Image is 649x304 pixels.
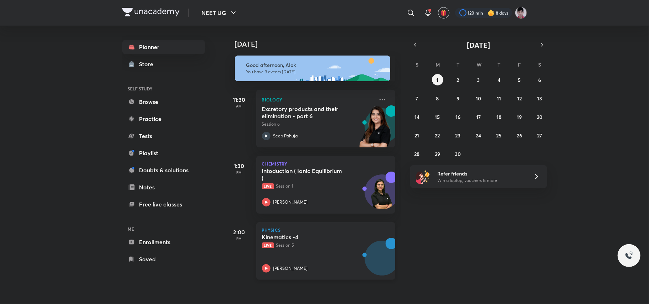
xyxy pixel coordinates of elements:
h6: Refer friends [437,170,525,177]
a: Store [122,57,205,71]
h4: [DATE] [235,40,402,48]
img: streak [488,9,495,16]
abbr: September 8, 2025 [436,95,439,102]
h5: 11:30 [225,95,253,104]
button: September 15, 2025 [432,111,443,122]
a: Planner [122,40,205,54]
button: September 14, 2025 [411,111,423,122]
img: ttu [625,251,633,260]
p: Chemistry [262,162,390,166]
h6: Good afternoon, Alok [246,62,384,68]
a: Enrollments [122,235,205,249]
span: [DATE] [467,40,490,50]
abbr: September 30, 2025 [455,151,461,157]
abbr: September 25, 2025 [496,132,501,139]
abbr: September 4, 2025 [498,77,500,83]
button: September 24, 2025 [473,130,484,141]
abbr: September 29, 2025 [435,151,440,157]
button: September 28, 2025 [411,148,423,159]
abbr: September 28, 2025 [414,151,420,157]
a: Notes [122,180,205,194]
abbr: September 24, 2025 [476,132,481,139]
abbr: September 18, 2025 [496,114,501,120]
p: Session 1 [262,183,374,189]
a: Saved [122,252,205,266]
button: September 29, 2025 [432,148,443,159]
img: afternoon [235,56,390,81]
abbr: September 9, 2025 [457,95,459,102]
button: September 30, 2025 [452,148,464,159]
button: September 25, 2025 [493,130,505,141]
button: September 12, 2025 [514,93,525,104]
abbr: September 2, 2025 [457,77,459,83]
button: September 19, 2025 [514,111,525,122]
h5: Excretory products and their elimination - part 6 [262,105,351,120]
p: PM [225,170,253,174]
button: September 21, 2025 [411,130,423,141]
button: September 13, 2025 [534,93,546,104]
abbr: September 1, 2025 [437,77,439,83]
a: Browse [122,95,205,109]
button: September 5, 2025 [514,74,525,85]
p: Seep Pahuja [273,133,298,139]
abbr: Tuesday [457,61,459,68]
button: NEET UG [197,6,242,20]
h5: Intoduction ( Ionic Equilibrium ) [262,167,351,182]
abbr: September 20, 2025 [537,114,543,120]
button: September 6, 2025 [534,74,546,85]
abbr: September 7, 2025 [416,95,418,102]
button: September 11, 2025 [493,93,505,104]
p: Session 5 [262,242,374,248]
a: Company Logo [122,8,180,18]
abbr: September 10, 2025 [476,95,481,102]
abbr: Wednesday [477,61,481,68]
abbr: Monday [436,61,440,68]
button: September 3, 2025 [473,74,484,85]
p: [PERSON_NAME] [273,265,308,272]
abbr: September 13, 2025 [537,95,542,102]
abbr: September 15, 2025 [435,114,440,120]
button: September 7, 2025 [411,93,423,104]
span: Live [262,183,274,189]
abbr: September 5, 2025 [518,77,521,83]
h6: SELF STUDY [122,83,205,95]
button: September 4, 2025 [493,74,505,85]
p: Session 6 [262,121,374,127]
abbr: September 11, 2025 [497,95,501,102]
img: unacademy [356,105,395,154]
abbr: September 14, 2025 [414,114,419,120]
button: September 17, 2025 [473,111,484,122]
p: Win a laptop, vouchers & more [437,177,525,184]
img: avatar [441,10,447,16]
button: September 8, 2025 [432,93,443,104]
abbr: September 21, 2025 [415,132,419,139]
a: Doubts & solutions [122,163,205,177]
abbr: September 12, 2025 [517,95,522,102]
abbr: Friday [518,61,521,68]
button: September 10, 2025 [473,93,484,104]
h5: Kinematics -4 [262,234,351,241]
button: September 16, 2025 [452,111,464,122]
abbr: September 3, 2025 [477,77,480,83]
p: Physics [262,228,390,232]
button: September 9, 2025 [452,93,464,104]
img: Company Logo [122,8,180,16]
button: avatar [438,7,449,19]
img: referral [416,169,430,184]
button: September 1, 2025 [432,74,443,85]
a: Free live classes [122,197,205,211]
img: unacademy [356,238,395,287]
p: You have 3 events [DATE] [246,69,384,75]
button: September 2, 2025 [452,74,464,85]
abbr: September 23, 2025 [455,132,461,139]
button: September 22, 2025 [432,130,443,141]
abbr: September 19, 2025 [517,114,522,120]
button: September 20, 2025 [534,111,546,122]
p: Biology [262,95,374,104]
abbr: September 26, 2025 [517,132,522,139]
p: AM [225,104,253,108]
button: [DATE] [420,40,537,50]
p: PM [225,236,253,241]
span: Live [262,242,274,248]
abbr: September 17, 2025 [476,114,481,120]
